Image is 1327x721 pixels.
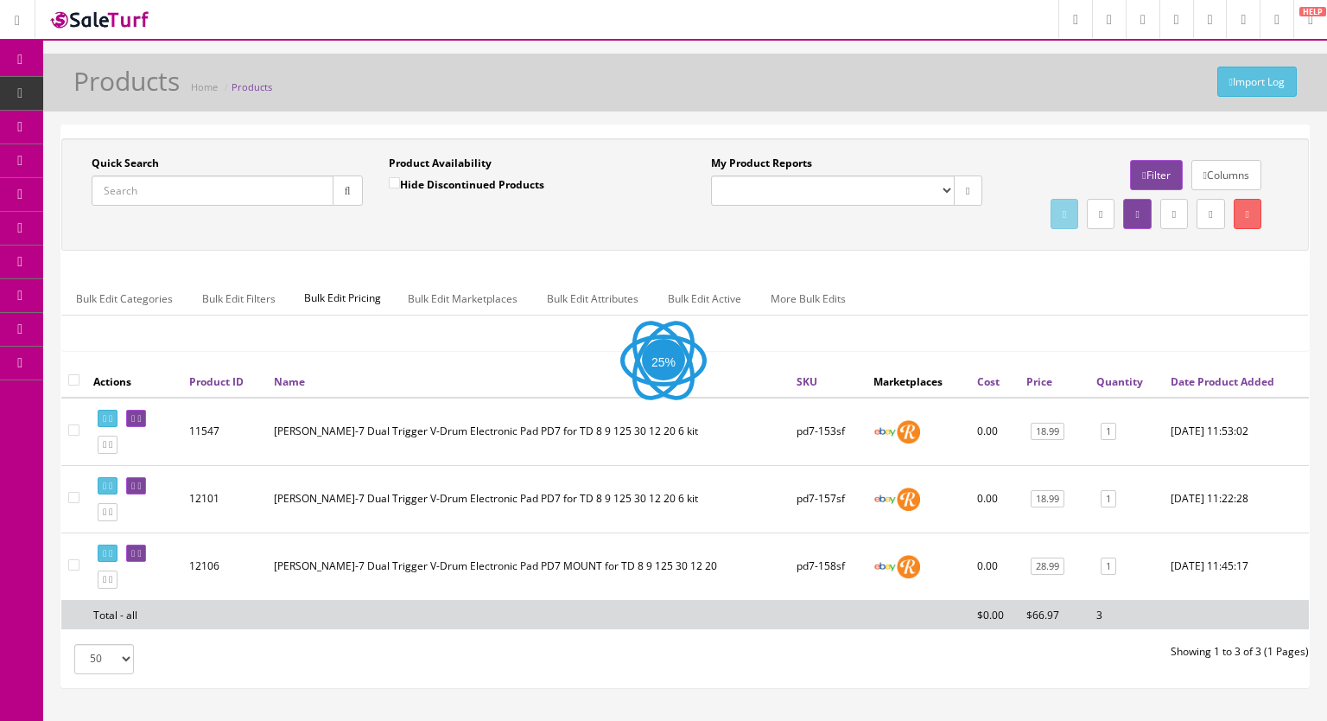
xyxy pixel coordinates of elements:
[1101,558,1116,576] a: 1
[48,8,152,31] img: SaleTurf
[86,366,182,397] th: Actions
[977,374,1000,389] a: Cost
[1217,67,1297,97] a: Import Log
[267,465,789,533] td: Roland PD-7 Dual Trigger V-Drum Electronic Pad PD7 for TD 8 9 125 30 12 20 6 kit
[1191,160,1261,190] a: Columns
[1101,423,1116,441] a: 1
[1101,490,1116,508] a: 1
[267,533,789,600] td: Roland PD-7 Dual Trigger V-Drum Electronic Pad PD7 MOUNT for TD 8 9 125 30 12 20
[897,420,920,443] img: reverb
[1031,490,1064,508] a: 18.99
[873,555,897,578] img: ebay
[1130,160,1182,190] a: Filter
[1164,398,1309,466] td: 2025-03-06 11:53:02
[970,465,1020,533] td: 0.00
[1031,423,1064,441] a: 18.99
[1299,7,1326,16] span: HELP
[1164,465,1309,533] td: 2025-09-03 11:22:28
[685,644,1322,660] div: Showing 1 to 3 of 3 (1 Pages)
[790,398,867,466] td: pd7-153sf
[267,398,789,466] td: Roland PD-7 Dual Trigger V-Drum Electronic Pad PD7 for TD 8 9 125 30 12 20 6 kit
[757,282,860,316] a: More Bulk Edits
[873,420,897,443] img: ebay
[1031,558,1064,576] a: 28.99
[711,156,812,171] label: My Product Reports
[232,80,272,93] a: Products
[73,67,180,95] h1: Products
[86,600,182,629] td: Total - all
[970,398,1020,466] td: 0.00
[873,488,897,511] img: ebay
[1026,374,1052,389] a: Price
[654,282,755,316] a: Bulk Edit Active
[188,282,289,316] a: Bulk Edit Filters
[92,175,333,206] input: Search
[291,282,394,315] span: Bulk Edit Pricing
[191,80,218,93] a: Home
[62,282,187,316] a: Bulk Edit Categories
[867,366,970,397] th: Marketplaces
[1089,600,1164,629] td: 3
[1096,374,1143,389] a: Quantity
[1019,600,1089,629] td: $66.97
[182,533,267,600] td: 12106
[533,282,652,316] a: Bulk Edit Attributes
[790,533,867,600] td: pd7-158sf
[394,282,531,316] a: Bulk Edit Marketplaces
[1171,374,1274,389] a: Date Product Added
[389,156,492,171] label: Product Availability
[182,465,267,533] td: 12101
[897,555,920,578] img: reverb
[182,398,267,466] td: 11547
[389,175,544,193] label: Hide Discontinued Products
[897,488,920,511] img: reverb
[1164,533,1309,600] td: 2025-09-04 11:45:17
[189,374,244,389] a: Product ID
[970,533,1020,600] td: 0.00
[389,177,400,188] input: Hide Discontinued Products
[790,465,867,533] td: pd7-157sf
[92,156,159,171] label: Quick Search
[797,374,817,389] a: SKU
[970,600,1020,629] td: $0.00
[274,374,305,389] a: Name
